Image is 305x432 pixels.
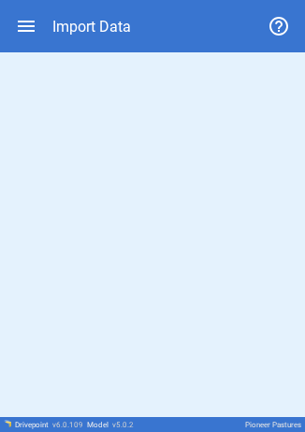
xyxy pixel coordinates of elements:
[4,420,11,427] img: Drivepoint
[15,421,83,429] div: Drivepoint
[52,18,131,36] div: Import Data
[52,421,83,429] span: v 6.0.109
[87,421,134,429] div: Model
[245,421,301,429] div: Pioneer Pastures
[112,421,134,429] span: v 5.0.2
